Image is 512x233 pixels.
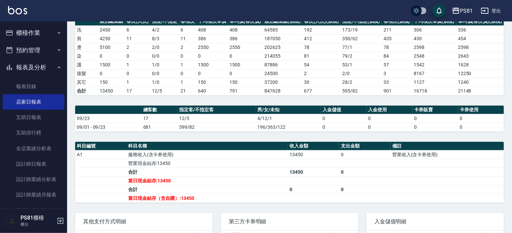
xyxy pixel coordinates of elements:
td: 2550 [228,43,263,52]
table: a dense table [75,17,504,96]
td: 595/82 [341,86,382,95]
table: a dense table [75,142,504,203]
td: 202625 [263,43,302,52]
td: 0 [228,69,263,78]
span: 入金儲值明細 [374,218,496,225]
a: 設計師業績月報表 [3,187,64,202]
td: 0 [125,52,150,60]
td: 1542 [412,60,456,69]
td: 847628 [263,86,302,95]
td: 1 [179,78,196,86]
td: 1 [125,60,150,69]
td: 0 [412,114,458,123]
td: 386 [196,34,228,43]
td: 430 [412,34,456,43]
td: 2 [179,43,196,52]
td: 09/23 [75,114,142,123]
td: 640 [196,86,228,95]
td: 2598 [412,43,456,52]
td: 350 / 62 [341,34,382,43]
td: 當日現金結存:13450 [126,176,288,185]
td: 192 [302,25,341,34]
th: 收入金額 [288,142,339,151]
td: 接髮 [75,69,98,78]
td: 64585 [263,25,302,34]
td: 6 [179,25,196,34]
td: 1 [125,78,150,86]
td: 4250 [98,34,125,43]
td: 8 / 3 [150,34,179,43]
td: 0 [339,150,391,159]
td: 11 [179,34,196,43]
td: 187050 [263,34,302,43]
td: 6 [125,25,150,34]
div: PS81 [460,7,473,15]
a: 全店業績分析表 [3,141,64,156]
td: 0 [98,69,125,78]
td: 0 / 0 [150,52,179,60]
td: 2598 [456,43,504,52]
td: 4 / 2 [150,25,179,34]
td: 0 [458,123,504,131]
td: 1 / 0 [150,78,179,86]
td: 78 [302,43,341,52]
td: 13450 [98,86,125,95]
a: 互助排行榜 [3,125,64,140]
td: 1 / 0 [150,60,179,69]
td: 護 [75,60,98,69]
h5: PS81櫃檯 [20,215,55,221]
td: 17 [125,86,150,95]
td: 1500 [98,60,125,69]
th: 男/女/未知 [256,106,321,114]
td: 1500 [196,60,228,69]
a: 設計師日報表 [3,156,64,172]
td: 0 [196,52,228,60]
td: 28 / 2 [341,78,382,86]
td: 87886 [263,60,302,69]
td: 79 / 2 [341,52,382,60]
td: 0 [196,69,228,78]
td: 173 / 19 [341,25,382,34]
td: 214055 [263,52,302,60]
td: 合計 [126,185,288,194]
td: 燙 [75,43,98,52]
td: 8167 [412,69,456,78]
td: 4/12/1 [256,114,321,123]
td: 78 [382,43,412,52]
td: 677 [302,86,341,95]
th: 指定客/不指定客 [177,106,256,114]
td: 17 [142,114,177,123]
button: 登出 [478,5,504,17]
td: 21 [179,86,196,95]
td: 0 [367,114,412,123]
button: PS81 [449,4,475,18]
td: 306 [412,25,456,34]
a: 設計師業績分析表 [3,172,64,187]
th: 入金儲值 [321,106,366,114]
td: 150 [228,78,263,86]
td: 412 [302,34,341,43]
td: 剪 [75,34,98,43]
img: Person [5,214,19,228]
td: 染 [75,52,98,60]
td: 84 [382,52,412,60]
th: 卡券使用 [458,106,504,114]
td: 2 / 0 [150,43,179,52]
td: 599/82 [177,123,256,131]
td: 13450 [288,168,339,176]
th: 科目編號 [75,142,126,151]
td: 其它 [75,78,98,86]
td: 12/5 [177,114,256,123]
td: 2 / 0 [341,69,382,78]
th: 卡券販賣 [412,106,458,114]
td: 2548 [412,52,456,60]
td: 營業現金結存:13450 [126,159,288,168]
td: 0 [339,185,391,194]
td: 150 [98,78,125,86]
td: 30 [302,78,341,86]
button: save [432,4,446,17]
td: 33 [382,78,412,86]
td: 0 [179,69,196,78]
td: 53 / 1 [341,60,382,69]
td: 1127 [412,78,456,86]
